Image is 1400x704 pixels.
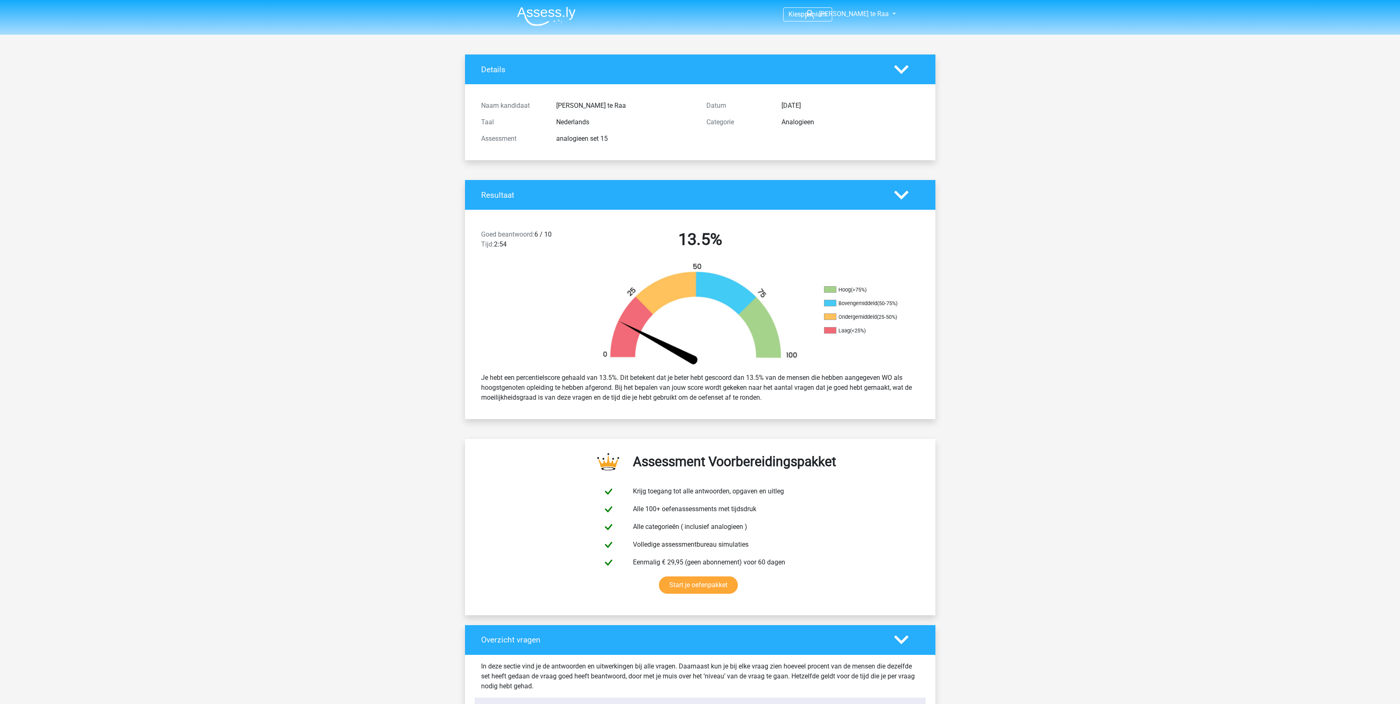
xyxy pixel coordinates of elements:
[851,287,866,293] div: (>75%)
[775,117,925,127] div: Analogieen
[475,370,925,406] div: Je hebt een percentielscore gehaald van 13.5%. Dit betekent dat je beter hebt gescoord dan 13.5% ...
[481,230,534,238] span: Goed beantwoord:
[481,190,882,200] h4: Resultaat
[517,7,576,26] img: Assessly
[801,10,827,18] span: premium
[819,10,889,18] span: [PERSON_NAME] te Raa
[775,101,925,111] div: [DATE]
[475,661,925,691] div: In deze sectie vind je de antwoorden en uitwerkingen bij alle vragen. Daarnaast kun je bij elke v...
[784,9,832,20] a: Kiespremium
[824,286,907,294] li: Hoog
[877,300,897,306] div: (50-75%)
[659,576,738,594] a: Start je oefenpakket
[475,134,550,144] div: Assessment
[481,65,882,74] h4: Details
[700,101,775,111] div: Datum
[550,101,700,111] div: [PERSON_NAME] te Raa
[481,240,494,248] span: Tijd:
[550,134,700,144] div: analogieen set 15
[475,230,588,253] div: 6 / 10 2:54
[877,314,897,320] div: (25-50%)
[700,117,775,127] div: Categorie
[850,327,866,334] div: (<25%)
[475,101,550,111] div: Naam kandidaat
[589,263,812,366] img: 14.8ddbc2927675.png
[824,313,907,321] li: Ondergemiddeld
[475,117,550,127] div: Taal
[481,635,882,645] h4: Overzicht vragen
[824,327,907,334] li: Laag
[594,230,807,249] h2: 13.5%
[789,10,801,18] span: Kies
[550,117,700,127] div: Nederlands
[802,9,890,19] a: [PERSON_NAME] te Raa
[824,300,907,307] li: Bovengemiddeld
